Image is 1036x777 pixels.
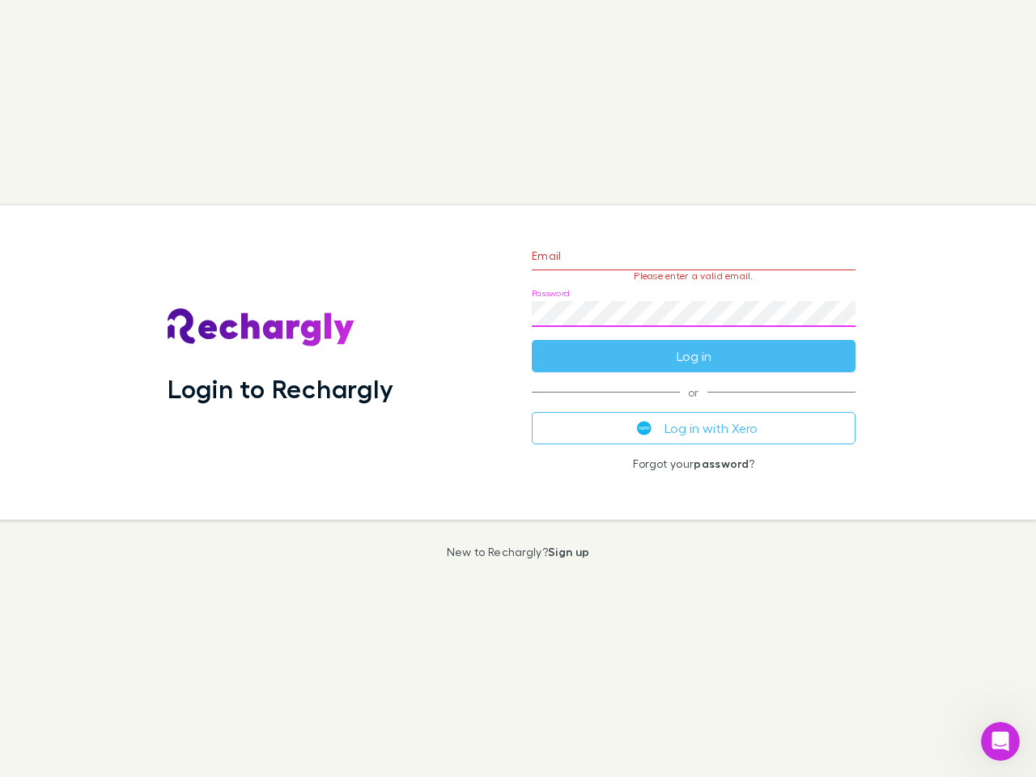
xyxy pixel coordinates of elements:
[532,457,856,470] p: Forgot your ?
[981,722,1020,761] iframe: Intercom live chat
[532,270,856,282] p: Please enter a valid email.
[168,308,355,347] img: Rechargly's Logo
[532,340,856,372] button: Log in
[637,421,652,435] img: Xero's logo
[532,392,856,393] span: or
[694,456,749,470] a: password
[447,546,590,558] p: New to Rechargly?
[532,287,570,299] label: Password
[168,373,393,404] h1: Login to Rechargly
[548,545,589,558] a: Sign up
[532,412,856,444] button: Log in with Xero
